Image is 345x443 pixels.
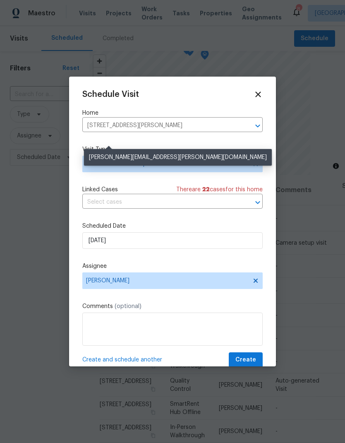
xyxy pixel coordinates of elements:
button: Open [252,120,264,132]
label: Home [82,109,263,117]
input: Select cases [82,196,240,209]
button: Open [252,197,264,208]
span: Create [235,355,256,365]
button: Create [229,352,263,368]
span: (optional) [115,303,141,309]
label: Assignee [82,262,263,270]
label: Scheduled Date [82,222,263,230]
span: There are case s for this home [176,185,263,194]
span: Close [254,90,263,99]
span: Create and schedule another [82,356,162,364]
span: 22 [202,187,210,193]
input: Enter in an address [82,119,240,132]
span: Linked Cases [82,185,118,194]
span: Schedule Visit [82,90,139,99]
div: [PERSON_NAME][EMAIL_ADDRESS][PERSON_NAME][DOMAIN_NAME] [84,149,272,166]
input: M/D/YYYY [82,232,263,249]
span: [PERSON_NAME] [86,277,248,284]
label: Comments [82,302,263,311]
label: Visit Type [82,145,263,154]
